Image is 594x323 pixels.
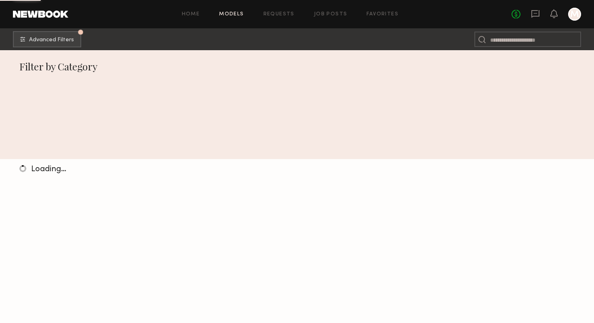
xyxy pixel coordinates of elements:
div: Filter by Category [19,60,575,73]
a: Requests [263,12,295,17]
button: Advanced Filters [13,31,81,47]
span: Advanced Filters [29,37,74,43]
a: M [568,8,581,21]
a: Job Posts [314,12,348,17]
span: Loading… [31,166,66,173]
a: Models [219,12,244,17]
a: Favorites [367,12,398,17]
a: Home [182,12,200,17]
